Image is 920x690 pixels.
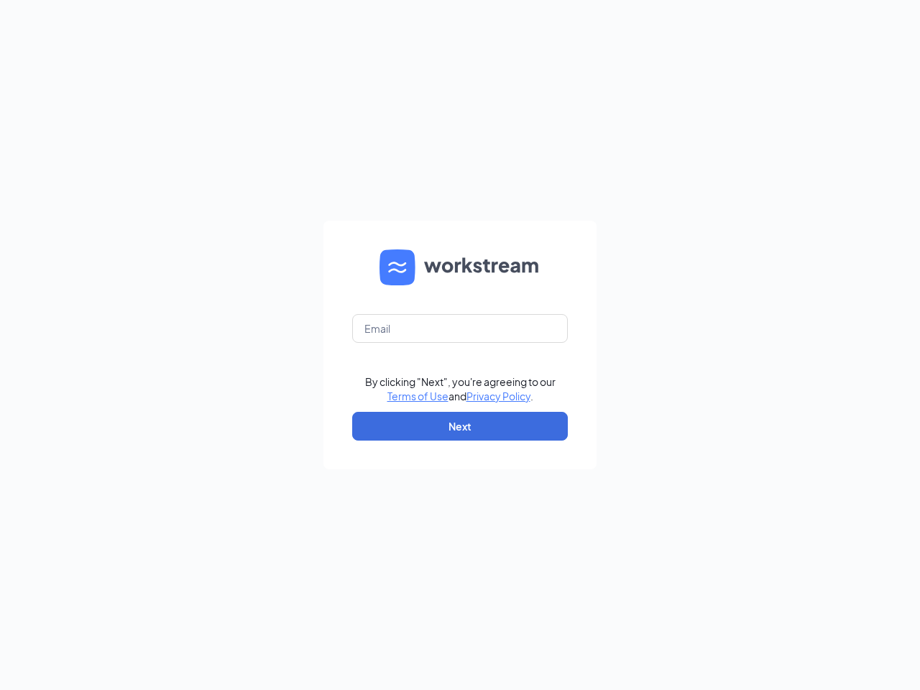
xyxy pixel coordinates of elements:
img: WS logo and Workstream text [379,249,540,285]
div: By clicking "Next", you're agreeing to our and . [365,374,556,403]
button: Next [352,412,568,441]
a: Privacy Policy [466,390,530,402]
a: Terms of Use [387,390,448,402]
input: Email [352,314,568,343]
